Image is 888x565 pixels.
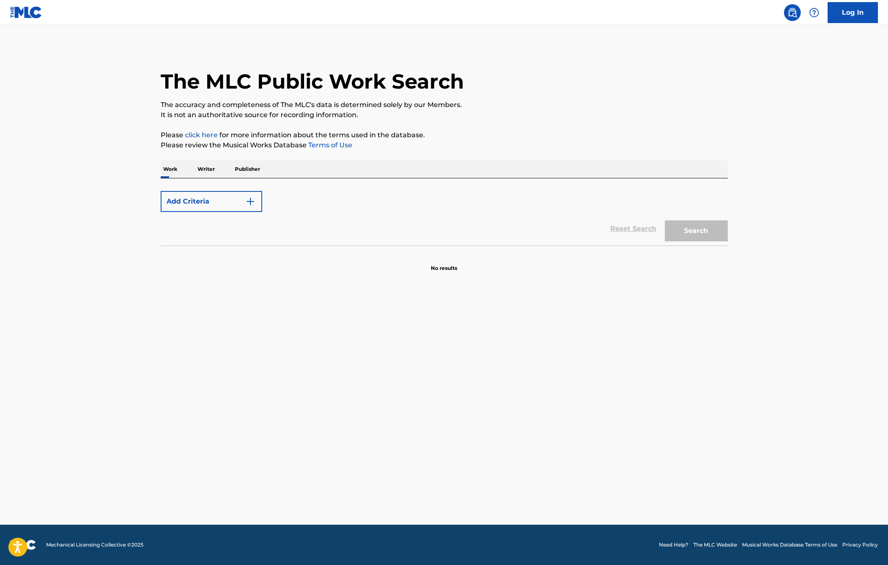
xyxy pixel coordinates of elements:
[10,6,42,18] img: MLC Logo
[307,141,352,149] a: Terms of Use
[46,541,143,549] span: Mechanical Licensing Collective © 2025
[806,4,823,21] div: Help
[161,110,728,120] p: It is not an authoritative source for recording information.
[161,187,728,246] form: Search Form
[195,160,217,178] p: Writer
[161,100,728,110] p: The accuracy and completeness of The MLC's data is determined solely by our Members.
[784,4,801,21] a: Public Search
[828,2,878,23] a: Log In
[232,160,263,178] p: Publisher
[742,541,837,549] a: Musical Works Database Terms of Use
[431,254,457,272] p: No results
[809,8,819,18] img: help
[10,540,36,550] img: logo
[787,8,797,18] img: search
[161,191,262,212] button: Add Criteria
[161,69,464,94] h1: The MLC Public Work Search
[161,140,728,150] p: Please review the Musical Works Database
[693,541,737,549] a: The MLC Website
[842,541,878,549] a: Privacy Policy
[185,131,218,139] a: click here
[161,160,180,178] p: Work
[245,196,255,207] img: 9d2ae6d4665cec9f34b9.svg
[161,130,728,140] p: Please for more information about the terms used in the database.
[659,541,688,549] a: Need Help?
